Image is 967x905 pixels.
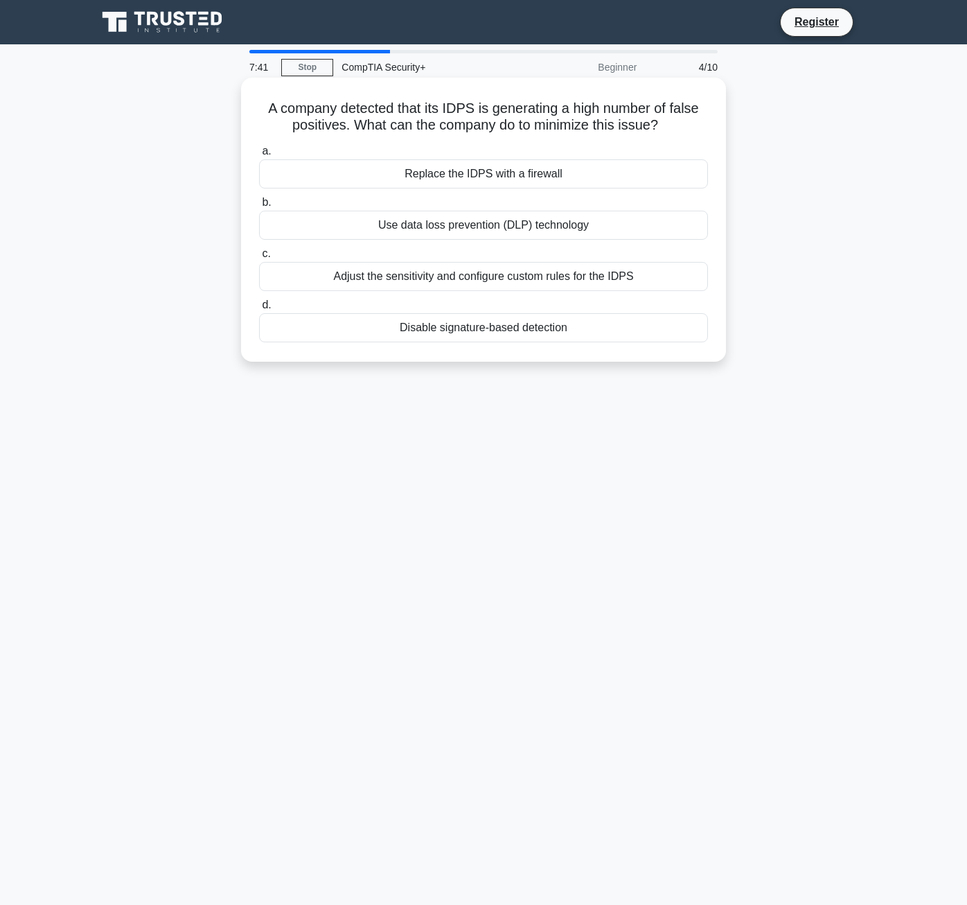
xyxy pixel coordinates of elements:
span: c. [262,247,270,259]
span: b. [262,196,271,208]
a: Register [786,13,847,30]
div: 4/10 [645,53,726,81]
div: Beginner [524,53,645,81]
span: d. [262,299,271,310]
a: Stop [281,59,333,76]
div: 7:41 [241,53,281,81]
div: Replace the IDPS with a firewall [259,159,708,188]
div: Adjust the sensitivity and configure custom rules for the IDPS [259,262,708,291]
h5: A company detected that its IDPS is generating a high number of false positives. What can the com... [258,100,709,134]
span: a. [262,145,271,157]
div: Disable signature-based detection [259,313,708,342]
div: CompTIA Security+ [333,53,524,81]
div: Use data loss prevention (DLP) technology [259,211,708,240]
